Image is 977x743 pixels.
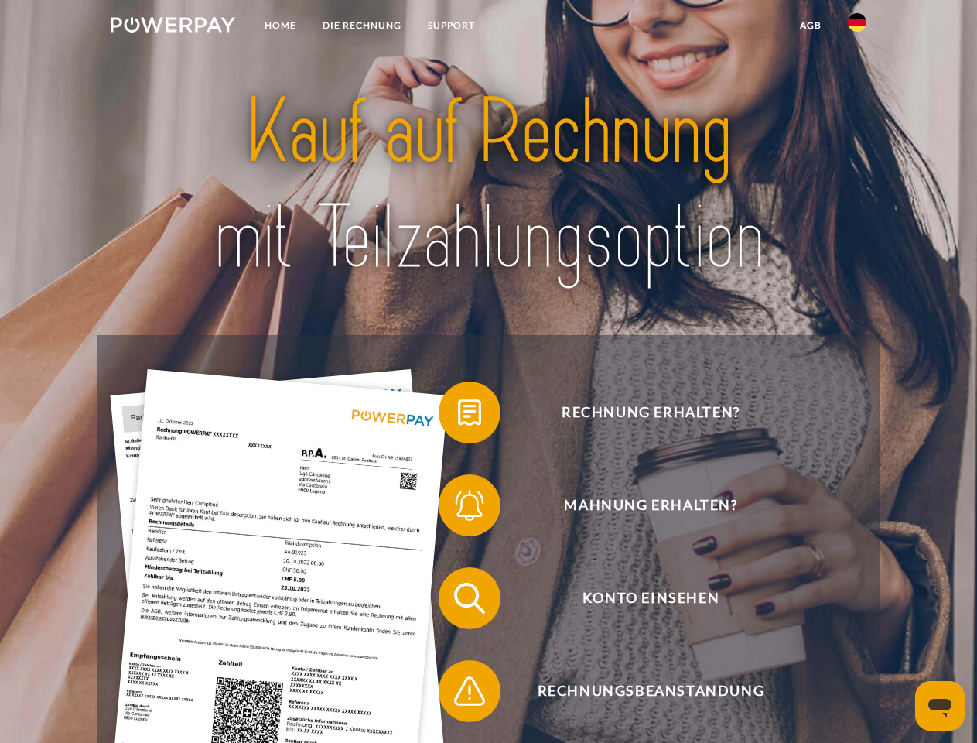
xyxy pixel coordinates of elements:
span: Rechnung erhalten? [461,382,840,443]
span: Rechnungsbeanstandung [461,660,840,722]
a: agb [787,12,835,39]
button: Rechnung erhalten? [439,382,841,443]
img: logo-powerpay-white.svg [111,17,235,33]
button: Mahnung erhalten? [439,474,841,536]
a: SUPPORT [415,12,488,39]
button: Rechnungsbeanstandung [439,660,841,722]
iframe: Schaltfläche zum Öffnen des Messaging-Fensters [915,681,965,731]
a: DIE RECHNUNG [309,12,415,39]
img: qb_search.svg [450,579,489,618]
img: qb_bell.svg [450,486,489,525]
img: qb_warning.svg [450,672,489,710]
img: de [848,13,866,32]
img: qb_bill.svg [450,393,489,432]
span: Konto einsehen [461,567,840,629]
a: Home [251,12,309,39]
button: Konto einsehen [439,567,841,629]
span: Mahnung erhalten? [461,474,840,536]
img: title-powerpay_de.svg [148,74,829,296]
